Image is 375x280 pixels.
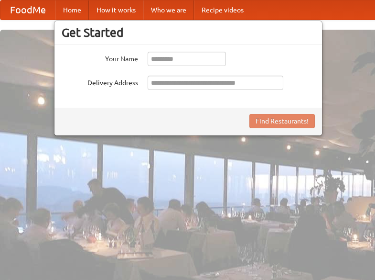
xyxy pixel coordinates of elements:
[62,76,138,88] label: Delivery Address
[143,0,194,20] a: Who we are
[89,0,143,20] a: How it works
[55,0,89,20] a: Home
[249,114,315,128] button: Find Restaurants!
[194,0,251,20] a: Recipe videos
[62,25,315,40] h3: Get Started
[62,52,138,64] label: Your Name
[0,0,55,20] a: FoodMe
